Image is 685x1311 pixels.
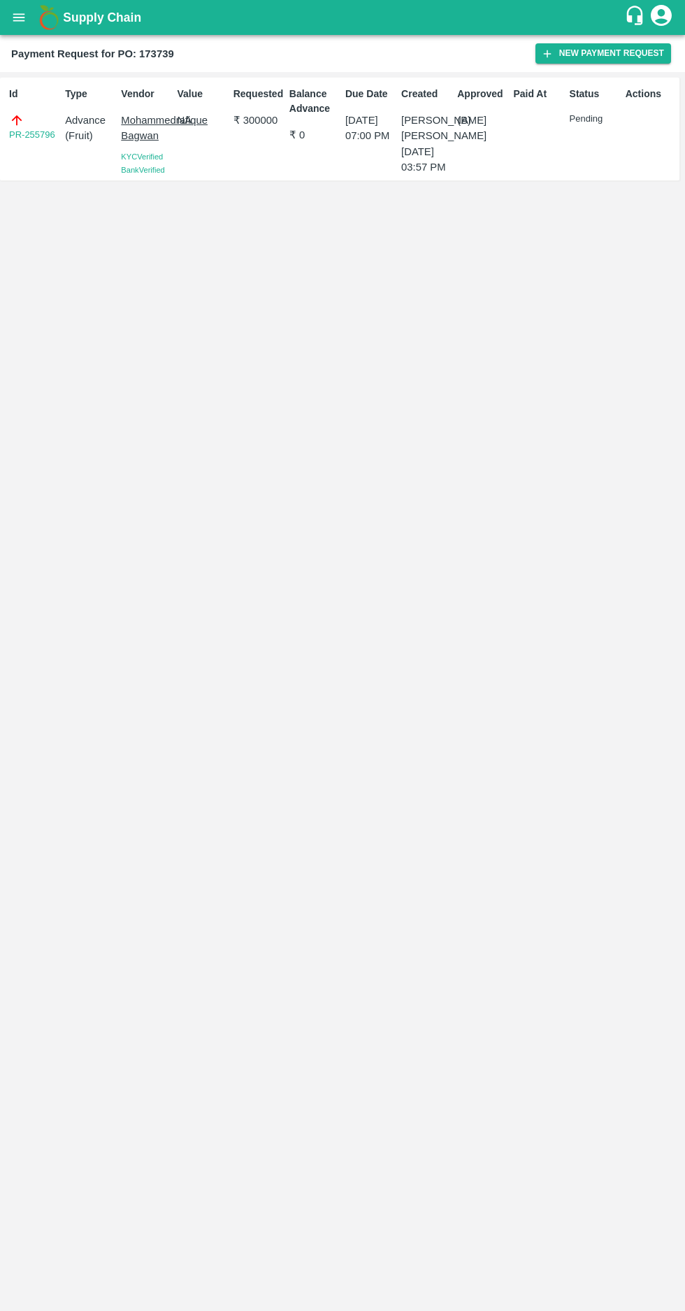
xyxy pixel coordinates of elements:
[401,113,452,144] p: [PERSON_NAME] [PERSON_NAME]
[65,87,115,101] p: Type
[121,152,163,161] span: KYC Verified
[570,113,620,126] p: Pending
[9,128,55,142] a: PR-255796
[233,113,284,128] p: ₹ 300000
[457,113,507,128] p: (B)
[535,43,671,64] button: New Payment Request
[63,10,141,24] b: Supply Chain
[121,166,164,174] span: Bank Verified
[3,1,35,34] button: open drawer
[624,5,649,30] div: customer-support
[11,48,174,59] b: Payment Request for PO: 173739
[65,113,115,128] p: Advance
[513,87,563,101] p: Paid At
[9,87,59,101] p: Id
[35,3,63,31] img: logo
[345,87,396,101] p: Due Date
[570,87,620,101] p: Status
[626,87,676,101] p: Actions
[401,144,452,175] p: [DATE] 03:57 PM
[345,113,396,144] p: [DATE] 07:00 PM
[177,113,227,128] p: NA
[649,3,674,32] div: account of current user
[233,87,284,101] p: Requested
[457,87,507,101] p: Approved
[121,113,171,144] p: Mohammedrafique Bagwan
[63,8,624,27] a: Supply Chain
[289,87,340,116] p: Balance Advance
[121,87,171,101] p: Vendor
[289,127,340,143] p: ₹ 0
[177,87,227,101] p: Value
[65,128,115,143] p: ( Fruit )
[401,87,452,101] p: Created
